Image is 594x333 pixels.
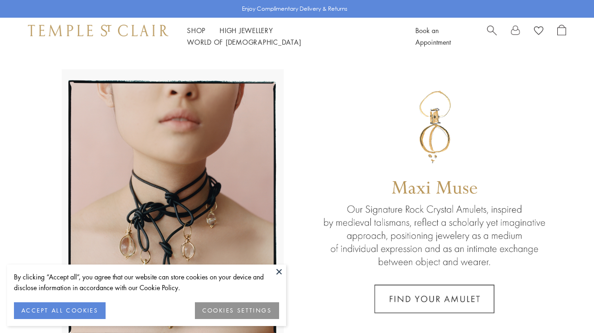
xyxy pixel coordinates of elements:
p: Enjoy Complimentary Delivery & Returns [242,4,347,14]
a: Book an Appointment [415,26,451,47]
iframe: Gorgias live chat messenger [547,289,585,324]
a: Search [487,25,497,48]
nav: Main navigation [187,25,394,48]
div: By clicking “Accept all”, you agree that our website can store cookies on your device and disclos... [14,272,279,293]
button: COOKIES SETTINGS [195,302,279,319]
a: ShopShop [187,26,206,35]
img: Temple St. Clair [28,25,168,36]
a: View Wishlist [534,25,543,39]
button: ACCEPT ALL COOKIES [14,302,106,319]
a: High JewelleryHigh Jewellery [220,26,273,35]
a: Open Shopping Bag [557,25,566,48]
a: World of [DEMOGRAPHIC_DATA]World of [DEMOGRAPHIC_DATA] [187,37,301,47]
